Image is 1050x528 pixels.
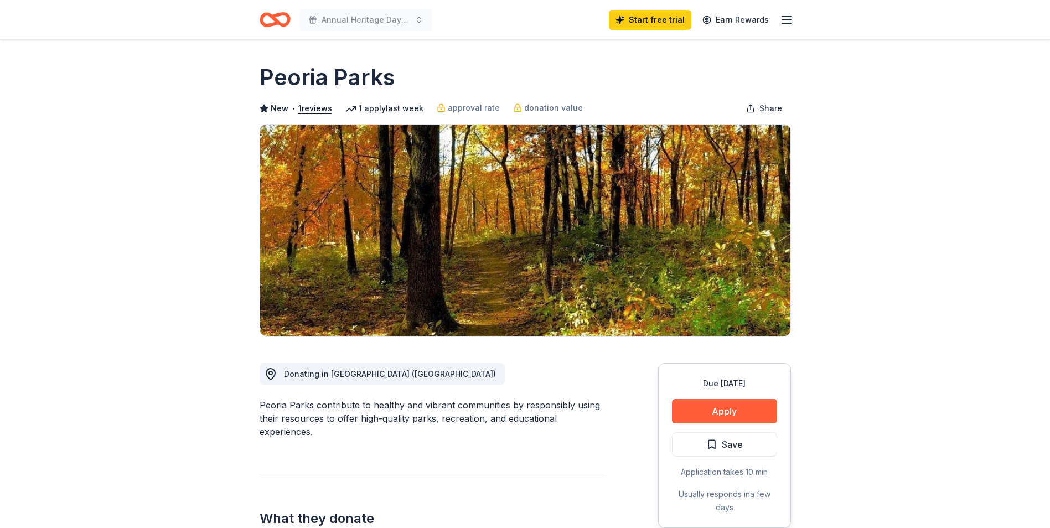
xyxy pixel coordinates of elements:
[345,102,423,115] div: 1 apply last week
[291,104,295,113] span: •
[284,369,496,379] span: Donating in [GEOGRAPHIC_DATA] ([GEOGRAPHIC_DATA])
[260,125,790,336] img: Image for Peoria Parks
[672,377,777,390] div: Due [DATE]
[260,510,605,527] h2: What they donate
[271,102,288,115] span: New
[737,97,791,120] button: Share
[759,102,782,115] span: Share
[524,101,583,115] span: donation value
[672,465,777,479] div: Application takes 10 min
[672,432,777,457] button: Save
[298,102,332,115] button: 1reviews
[299,9,432,31] button: Annual Heritage Days Online Auction
[322,13,410,27] span: Annual Heritage Days Online Auction
[722,437,743,452] span: Save
[260,398,605,438] div: Peoria Parks contribute to healthy and vibrant communities by responsibly using their resources t...
[513,101,583,115] a: donation value
[448,101,500,115] span: approval rate
[609,10,691,30] a: Start free trial
[260,7,291,33] a: Home
[672,399,777,423] button: Apply
[437,101,500,115] a: approval rate
[696,10,775,30] a: Earn Rewards
[260,62,395,93] h1: Peoria Parks
[672,488,777,514] div: Usually responds in a few days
